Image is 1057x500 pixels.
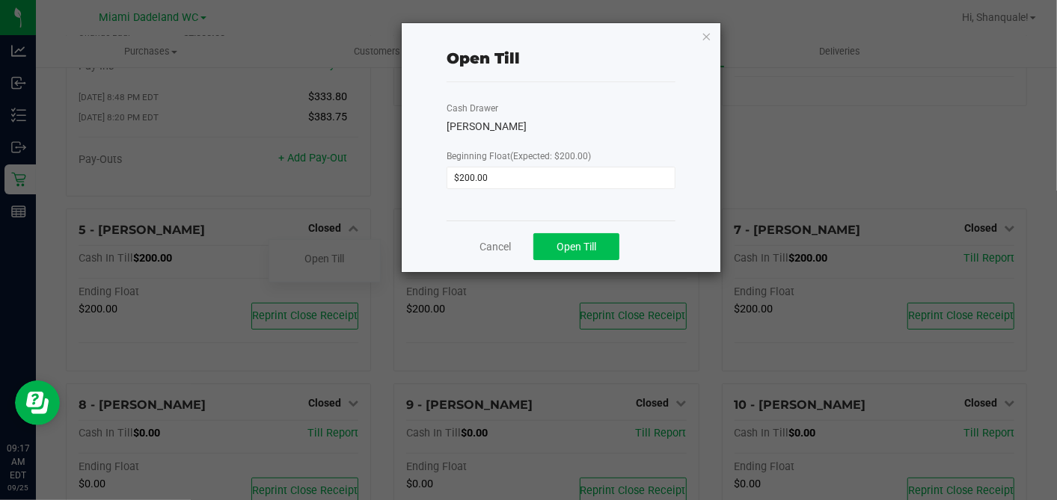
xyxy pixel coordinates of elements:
span: Beginning Float [447,151,591,161]
div: [PERSON_NAME] [447,119,675,135]
div: Open Till [447,47,520,70]
a: Cancel [480,239,511,255]
button: Open Till [533,233,619,260]
label: Cash Drawer [447,102,498,115]
span: (Expected: $200.00) [510,151,591,161]
span: Open Till [557,241,596,253]
iframe: Resource center [15,380,60,425]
